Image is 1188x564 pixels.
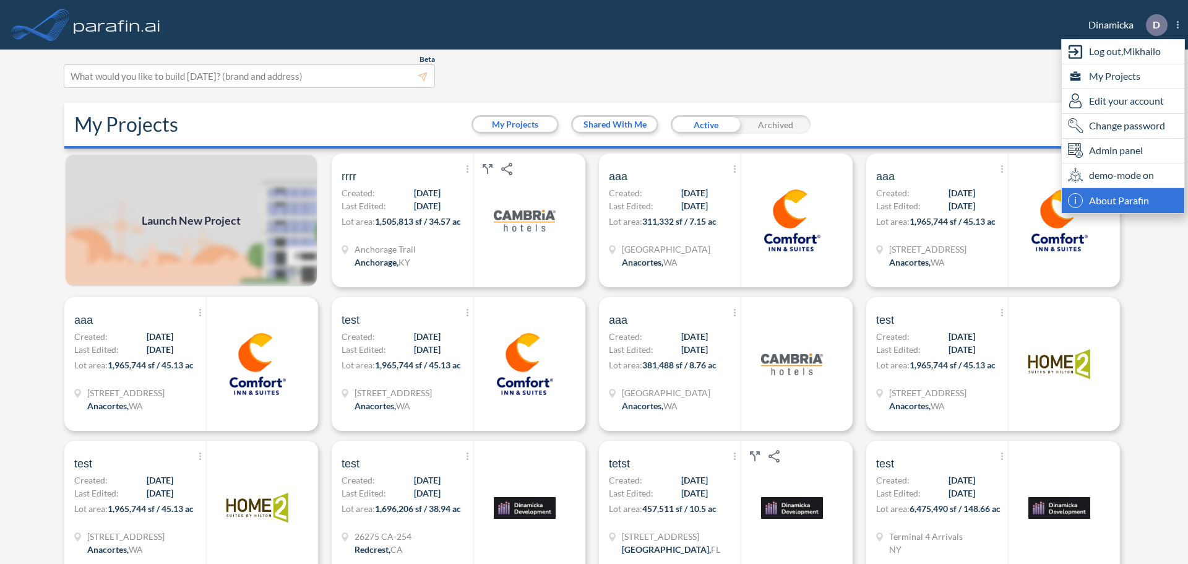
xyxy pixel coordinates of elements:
span: WA [396,401,410,411]
span: Lot area: [342,216,375,227]
img: logo [494,477,556,539]
span: 6,475,490 sf / 148.66 ac [910,503,1001,514]
div: Redcrest, CA [355,543,403,556]
img: logo [761,477,823,539]
div: Lake Buena Vista, FL [622,543,720,556]
span: Last Edited: [74,343,119,356]
span: test [876,313,894,328]
span: Launch New Project [142,212,241,229]
div: Dinamicka [1070,14,1179,36]
span: Anacortes , [622,401,663,411]
span: [DATE] [147,474,173,487]
span: Lot area: [74,503,108,514]
span: Created: [876,474,910,487]
div: Anacortes, WA [87,543,143,556]
span: [DATE] [681,487,708,500]
img: logo [761,333,823,395]
div: NY [889,543,902,556]
span: 5614 Ferry Terminal Rd [355,386,432,399]
span: 1,965,744 sf / 45.13 ac [375,360,461,370]
span: Anacortes , [87,544,129,555]
span: demo-mode on [1089,168,1154,183]
span: Lot area: [74,360,108,370]
img: logo [226,333,288,395]
span: Lot area: [609,216,642,227]
span: WA [663,401,678,411]
p: D [1153,19,1160,30]
span: Edit your account [1089,93,1164,108]
span: Created: [342,186,375,199]
span: WA [663,257,678,267]
div: Active [671,115,741,134]
span: Last Edited: [342,343,386,356]
span: Redcrest , [355,544,390,555]
span: Change password [1089,118,1165,133]
span: i [1068,193,1083,208]
span: KY [398,257,410,267]
div: Anacortes, WA [889,399,945,412]
div: About Parafin [1062,188,1184,213]
span: My Projects [1089,69,1140,84]
span: Lot area: [342,360,375,370]
img: logo [494,189,556,251]
span: Created: [74,330,108,343]
span: Created: [876,186,910,199]
span: [DATE] [414,199,441,212]
span: Anacortes , [889,257,931,267]
span: Anchorage Trail [355,243,416,256]
span: Lot area: [876,360,910,370]
span: test [74,456,92,471]
span: 1,965,744 sf / 45.13 ac [108,503,194,514]
span: [DATE] [949,186,975,199]
span: Created: [609,330,642,343]
span: Lot area: [876,503,910,514]
span: Last Edited: [609,487,653,500]
span: WA [129,401,143,411]
span: 5614 Ferry Terminal Rd [889,243,966,256]
span: [DATE] [414,487,441,500]
span: WA [931,401,945,411]
span: 5614 Ferry Terminal Rd [889,386,966,399]
div: Change password [1062,114,1184,139]
span: aaa [609,169,627,184]
span: Last Edited: [609,343,653,356]
span: 5614 Ferry Terminal Rd [87,530,165,543]
span: Created: [876,330,910,343]
img: add [64,154,318,287]
span: aaa [74,313,93,328]
span: 26275 CA-254 [355,530,411,543]
span: Anacortes Ferry Terminal [622,386,710,399]
span: aaa [876,169,895,184]
span: [DATE] [414,474,441,487]
span: Anacortes , [355,401,396,411]
a: Launch New Project [64,154,318,287]
span: test [876,456,894,471]
span: Last Edited: [876,487,921,500]
span: [DATE] [949,487,975,500]
button: My Projects [473,117,557,132]
span: Last Edited: [74,487,119,500]
div: Admin panel [1062,139,1184,163]
span: [DATE] [949,343,975,356]
span: 457,511 sf / 10.5 ac [642,503,717,514]
span: Anacortes , [889,401,931,411]
div: My Projects [1062,64,1184,89]
span: [DATE] [414,343,441,356]
span: Beta [420,54,435,64]
span: [DATE] [949,199,975,212]
span: [DATE] [681,474,708,487]
img: logo [71,12,163,37]
span: WA [129,544,143,555]
span: aaa [609,313,627,328]
span: 1,696,206 sf / 38.94 ac [375,503,461,514]
span: Lot area: [609,503,642,514]
img: logo [1028,333,1090,395]
span: Terminal 4 Arrivals [889,530,963,543]
span: Created: [342,474,375,487]
span: 1,965,744 sf / 45.13 ac [108,360,194,370]
span: NY [889,544,902,555]
span: 4401 Floridian Way [622,530,720,543]
span: 5614 Ferry Terminal Rd [87,386,165,399]
span: CA [390,544,403,555]
span: [DATE] [949,474,975,487]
